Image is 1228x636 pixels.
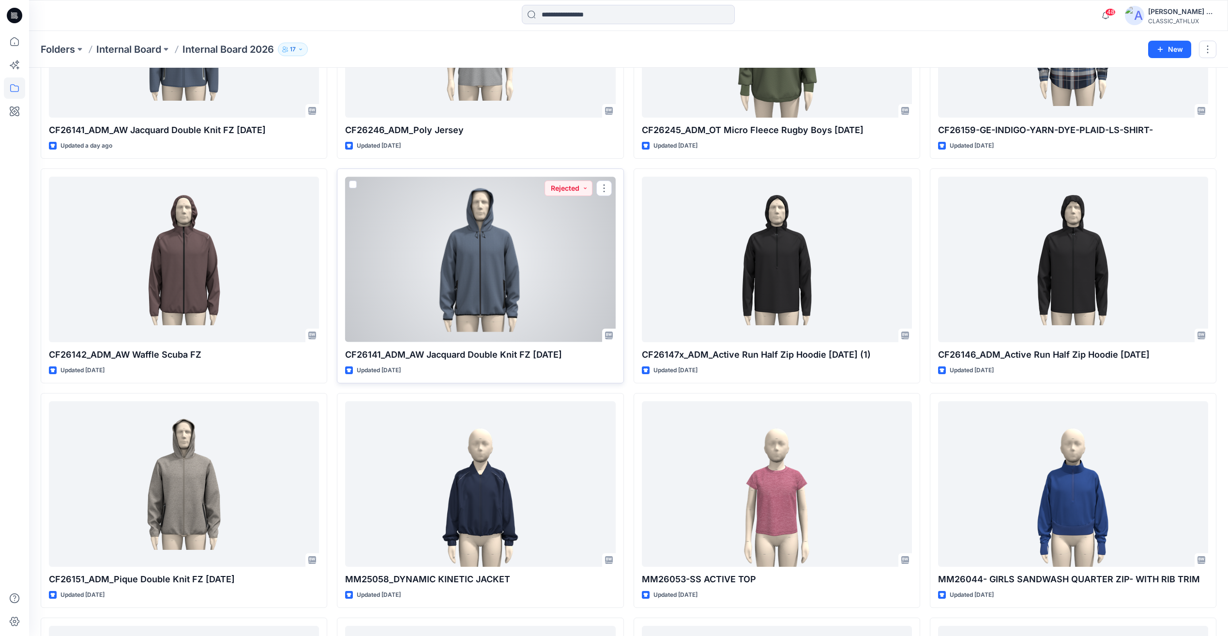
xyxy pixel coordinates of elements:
p: Updated [DATE] [653,141,697,151]
p: CF26142_ADM_AW Waffle Scuba FZ [49,348,319,362]
p: MM25058_DYNAMIC KINETIC JACKET [345,573,615,586]
a: CF26146_ADM_Active Run Half Zip Hoodie 30SEP25 [938,177,1208,342]
p: Updated [DATE] [61,365,105,376]
p: Updated [DATE] [61,590,105,600]
p: Updated [DATE] [653,365,697,376]
p: Updated a day ago [61,141,112,151]
p: 17 [290,44,296,55]
button: 17 [278,43,308,56]
a: MM25058_DYNAMIC KINETIC JACKET [345,401,615,566]
span: 48 [1105,8,1116,16]
p: CF26245_ADM_OT Micro Fleece Rugby Boys [DATE] [642,123,912,137]
a: Internal Board [96,43,161,56]
a: MM26044- GIRLS SANDWASH QUARTER ZIP- WITH RIB TRIM [938,401,1208,566]
p: Internal Board 2026 [182,43,274,56]
p: Updated [DATE] [357,365,401,376]
p: Updated [DATE] [357,141,401,151]
a: CF26147x_ADM_Active Run Half Zip Hoodie 30SEP25 (1) [642,177,912,342]
a: CF26141_ADM_AW Jacquard Double Knit FZ 29SEP25 [345,177,615,342]
p: Updated [DATE] [950,590,994,600]
a: Folders [41,43,75,56]
p: Updated [DATE] [950,365,994,376]
a: CF26151_ADM_Pique Double Knit FZ 30SEP25 [49,401,319,566]
img: avatar [1125,6,1144,25]
button: New [1148,41,1191,58]
a: MM26053-SS ACTIVE TOP [642,401,912,566]
p: CF26159-GE-INDIGO-YARN-DYE-PLAID-LS-SHIRT- [938,123,1208,137]
p: CF26141_ADM_AW Jacquard Double Knit FZ [DATE] [49,123,319,137]
p: Updated [DATE] [653,590,697,600]
p: Updated [DATE] [950,141,994,151]
a: CF26142_ADM_AW Waffle Scuba FZ [49,177,319,342]
div: [PERSON_NAME] Cfai [1148,6,1216,17]
p: CF26246_ADM_Poly Jersey [345,123,615,137]
p: MM26053-SS ACTIVE TOP [642,573,912,586]
p: CF26147x_ADM_Active Run Half Zip Hoodie [DATE] (1) [642,348,912,362]
p: CF26141_ADM_AW Jacquard Double Knit FZ [DATE] [345,348,615,362]
p: CF26151_ADM_Pique Double Knit FZ [DATE] [49,573,319,586]
p: MM26044- GIRLS SANDWASH QUARTER ZIP- WITH RIB TRIM [938,573,1208,586]
p: CF26146_ADM_Active Run Half Zip Hoodie [DATE] [938,348,1208,362]
p: Updated [DATE] [357,590,401,600]
div: CLASSIC_ATHLUX [1148,17,1216,25]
